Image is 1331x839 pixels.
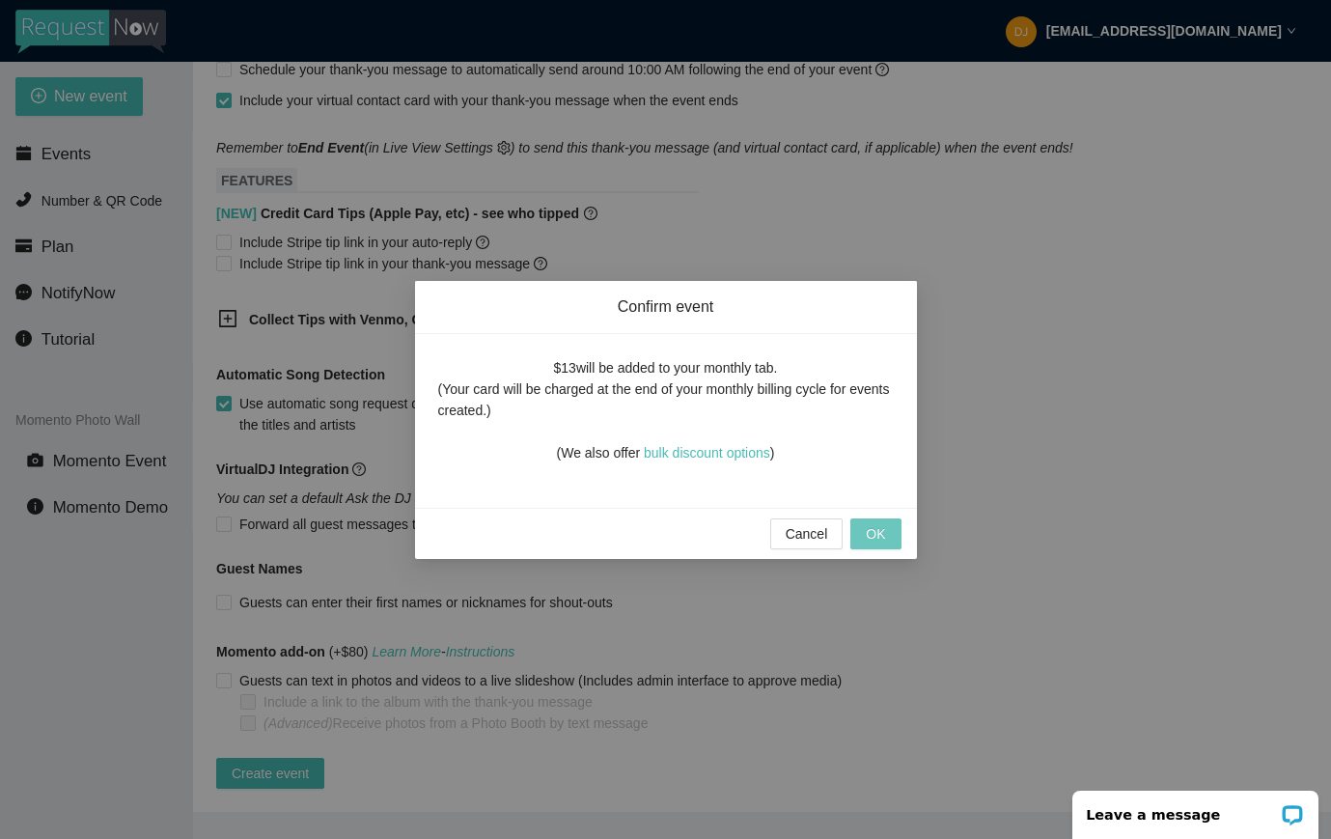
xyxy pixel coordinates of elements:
[866,523,885,545] span: OK
[438,296,894,318] span: Confirm event
[554,357,778,378] div: $13 will be added to your monthly tab.
[770,518,844,549] button: Cancel
[438,378,894,421] div: (Your card will be charged at the end of your monthly billing cycle for events created.)
[850,518,901,549] button: OK
[557,421,775,463] div: (We also offer )
[1060,778,1331,839] iframe: LiveChat chat widget
[644,445,770,461] a: bulk discount options
[786,523,828,545] span: Cancel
